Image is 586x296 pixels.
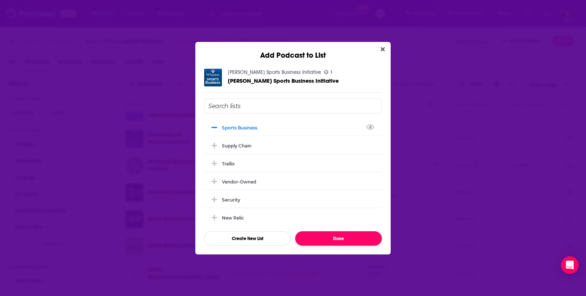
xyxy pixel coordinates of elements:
[228,77,339,84] span: [PERSON_NAME] Sports Business Initiative
[295,231,382,246] button: Done
[204,99,382,246] div: Add Podcast To List
[222,161,235,167] div: Trellix
[204,192,382,208] div: security
[204,138,382,154] div: Supply Chain
[561,256,579,274] div: Open Intercom Messenger
[204,231,291,246] button: Create New List
[204,69,222,86] img: Wharton Sports Business Initiative
[204,210,382,226] div: New Relic
[331,71,332,74] span: 1
[222,179,256,185] div: Vendor-owned
[222,143,251,149] div: Supply Chain
[204,120,382,136] div: Sports Business
[324,70,332,74] a: 1
[204,174,382,190] div: Vendor-owned
[378,45,388,54] button: Close
[222,197,240,203] div: security
[222,215,244,221] div: New Relic
[222,125,262,131] div: Sports Business
[204,99,382,114] input: Search lists
[228,78,339,84] a: Wharton Sports Business Initiative
[204,156,382,172] div: Trellix
[257,129,262,130] button: View Link
[228,69,321,75] a: Wharton Sports Business Initiative
[195,42,391,60] div: Add Podcast to List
